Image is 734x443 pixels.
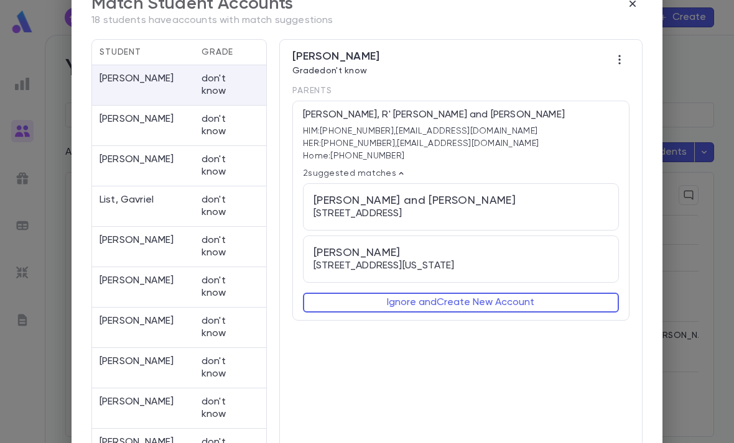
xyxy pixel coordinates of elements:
p: List, Gavriel [100,194,187,219]
p: [PERSON_NAME] [100,153,187,178]
p: don't know [202,315,233,340]
p: Grade don't know [292,66,380,76]
p: don't know [202,194,233,219]
p: [PERSON_NAME] [100,396,187,421]
p: Home: [PHONE_NUMBER] [303,151,619,161]
p: [STREET_ADDRESS] [314,208,516,220]
p: HIM: [PHONE_NUMBER] , [EMAIL_ADDRESS][DOMAIN_NAME] [303,126,619,136]
span: Grade [202,47,233,57]
p: don't know [202,355,233,380]
p: Parents [292,86,629,96]
p: don't know [202,113,233,138]
button: Ignore andCreate New Account [303,293,619,313]
span: Student [100,47,187,57]
p: don't know [202,234,233,259]
p: [PERSON_NAME] [100,315,187,340]
span: [PERSON_NAME] and [PERSON_NAME] [314,194,516,208]
p: [PERSON_NAME] [100,234,187,259]
p: [STREET_ADDRESS][US_STATE] [314,260,454,272]
p: don't know [202,153,233,178]
p: don't know [202,396,233,421]
p: HER: [PHONE_NUMBER] , [EMAIL_ADDRESS][DOMAIN_NAME] [303,139,619,148]
span: [PERSON_NAME] [314,246,454,260]
p: 18 students have accounts with match suggestions [91,14,643,27]
p: 2 suggested matches [303,168,619,178]
span: [PERSON_NAME] [292,51,380,62]
p: don't know [202,275,233,299]
p: [PERSON_NAME] [100,355,187,380]
p: don't know [202,73,233,98]
p: [PERSON_NAME] [100,113,187,138]
p: [PERSON_NAME] [100,73,187,98]
p: [PERSON_NAME] [100,275,187,299]
p: [PERSON_NAME], R' [PERSON_NAME] and [PERSON_NAME] [303,109,565,121]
